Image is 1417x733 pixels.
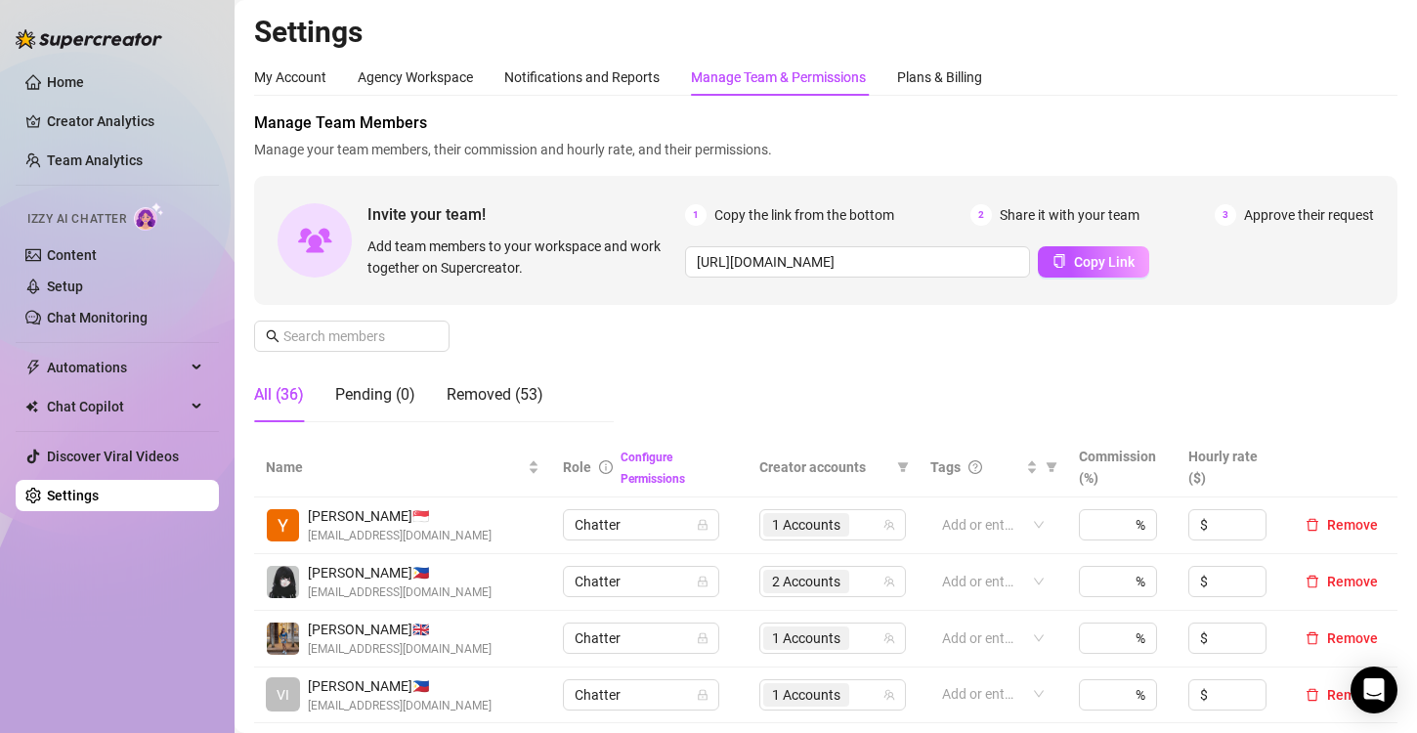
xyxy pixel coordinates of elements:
[691,66,866,88] div: Manage Team & Permissions
[1327,687,1378,703] span: Remove
[1298,570,1386,593] button: Remove
[599,460,613,474] span: info-circle
[714,204,894,226] span: Copy the link from the bottom
[772,571,840,592] span: 2 Accounts
[697,519,708,531] span: lock
[447,383,543,407] div: Removed (53)
[1327,574,1378,589] span: Remove
[1306,575,1319,588] span: delete
[697,632,708,644] span: lock
[1074,254,1135,270] span: Copy Link
[308,675,492,697] span: [PERSON_NAME] 🇵🇭
[685,204,707,226] span: 1
[772,684,840,706] span: 1 Accounts
[772,627,840,649] span: 1 Accounts
[1177,438,1286,497] th: Hourly rate ($)
[27,210,126,229] span: Izzy AI Chatter
[883,689,895,701] span: team
[283,325,422,347] input: Search members
[504,66,660,88] div: Notifications and Reports
[763,626,849,650] span: 1 Accounts
[563,459,591,475] span: Role
[759,456,889,478] span: Creator accounts
[763,683,849,707] span: 1 Accounts
[970,204,992,226] span: 2
[575,567,708,596] span: Chatter
[1306,518,1319,532] span: delete
[47,106,203,137] a: Creator Analytics
[47,247,97,263] a: Content
[254,14,1397,51] h2: Settings
[254,111,1397,135] span: Manage Team Members
[883,519,895,531] span: team
[893,453,913,482] span: filter
[1067,438,1177,497] th: Commission (%)
[930,456,961,478] span: Tags
[367,236,677,279] span: Add team members to your workspace and work together on Supercreator.
[266,456,524,478] span: Name
[1052,254,1066,268] span: copy
[358,66,473,88] div: Agency Workspace
[1298,683,1386,707] button: Remove
[308,562,492,583] span: [PERSON_NAME] 🇵🇭
[47,391,186,422] span: Chat Copilot
[335,383,415,407] div: Pending (0)
[1038,246,1149,278] button: Copy Link
[1327,630,1378,646] span: Remove
[47,74,84,90] a: Home
[697,689,708,701] span: lock
[772,514,840,536] span: 1 Accounts
[897,461,909,473] span: filter
[1306,688,1319,702] span: delete
[254,139,1397,160] span: Manage your team members, their commission and hourly rate, and their permissions.
[16,29,162,49] img: logo-BBDzfeDw.svg
[254,66,326,88] div: My Account
[1298,626,1386,650] button: Remove
[1298,513,1386,537] button: Remove
[308,505,492,527] span: [PERSON_NAME] 🇸🇬
[1042,453,1061,482] span: filter
[1351,667,1397,713] div: Open Intercom Messenger
[883,576,895,587] span: team
[308,583,492,602] span: [EMAIL_ADDRESS][DOMAIN_NAME]
[308,640,492,659] span: [EMAIL_ADDRESS][DOMAIN_NAME]
[267,566,299,598] img: Cris Napay
[308,697,492,715] span: [EMAIL_ADDRESS][DOMAIN_NAME]
[47,279,83,294] a: Setup
[1000,204,1139,226] span: Share it with your team
[883,632,895,644] span: team
[575,510,708,539] span: Chatter
[254,383,304,407] div: All (36)
[367,202,685,227] span: Invite your team!
[134,202,164,231] img: AI Chatter
[1327,517,1378,533] span: Remove
[575,680,708,710] span: Chatter
[47,310,148,325] a: Chat Monitoring
[47,152,143,168] a: Team Analytics
[1244,204,1374,226] span: Approve their request
[697,576,708,587] span: lock
[25,360,41,375] span: thunderbolt
[47,449,179,464] a: Discover Viral Videos
[267,623,299,655] img: Marjorie Berces
[968,460,982,474] span: question-circle
[1215,204,1236,226] span: 3
[1306,631,1319,645] span: delete
[25,400,38,413] img: Chat Copilot
[1046,461,1057,473] span: filter
[267,509,299,541] img: Yhaneena April
[621,451,685,486] a: Configure Permissions
[47,352,186,383] span: Automations
[277,684,289,706] span: VI
[897,66,982,88] div: Plans & Billing
[575,624,708,653] span: Chatter
[763,570,849,593] span: 2 Accounts
[763,513,849,537] span: 1 Accounts
[266,329,279,343] span: search
[47,488,99,503] a: Settings
[308,619,492,640] span: [PERSON_NAME] 🇬🇧
[308,527,492,545] span: [EMAIL_ADDRESS][DOMAIN_NAME]
[254,438,551,497] th: Name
